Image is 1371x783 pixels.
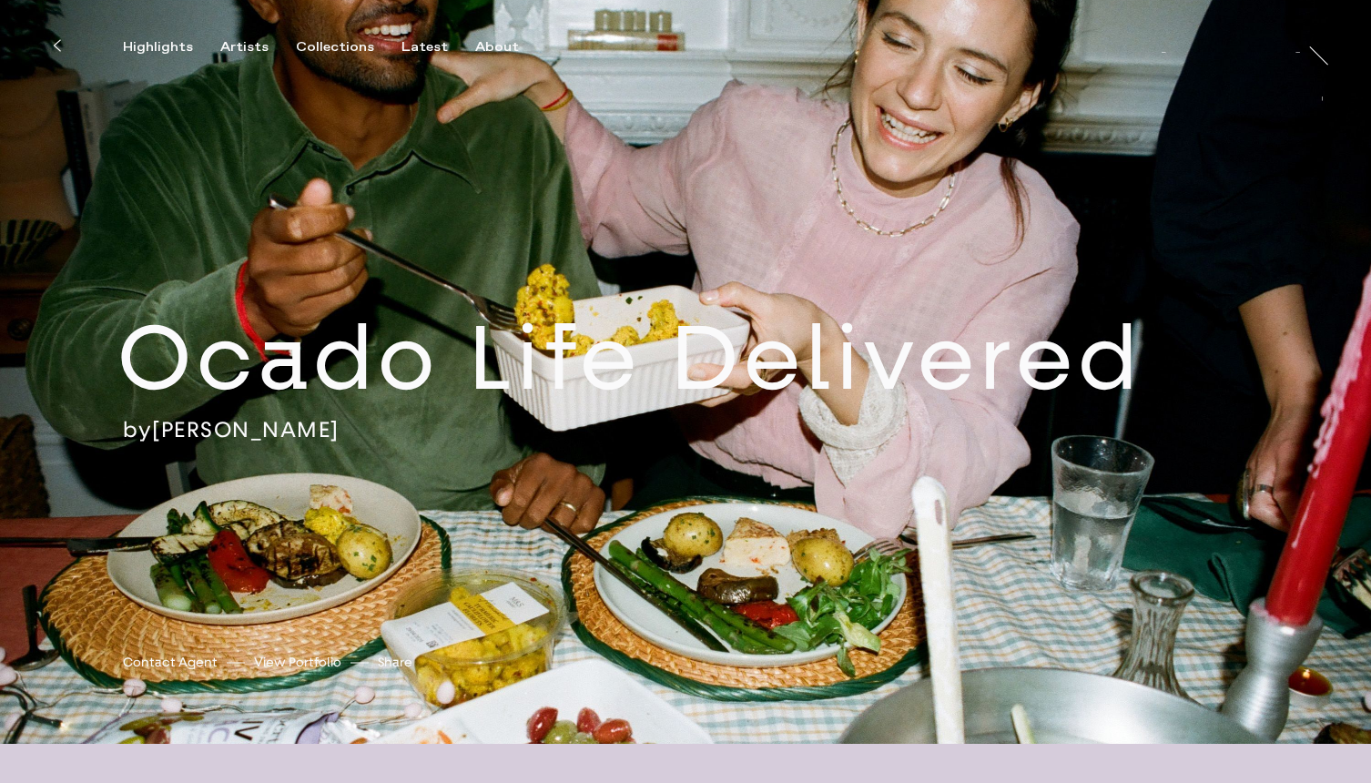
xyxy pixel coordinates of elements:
div: Latest [401,39,448,56]
div: Collections [296,39,374,56]
span: by [123,415,152,442]
button: About [475,39,546,56]
button: Artists [220,39,296,56]
h2: Ocado Life Delivered [117,301,1265,415]
button: Highlights [123,39,220,56]
a: View Portfolio [254,653,341,672]
button: Collections [296,39,401,56]
a: [PERSON_NAME] [152,415,340,442]
div: Highlights [123,39,193,56]
button: Share [378,650,412,675]
a: Contact Agent [123,653,218,672]
div: About [475,39,519,56]
button: Latest [401,39,475,56]
div: Artists [220,39,269,56]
